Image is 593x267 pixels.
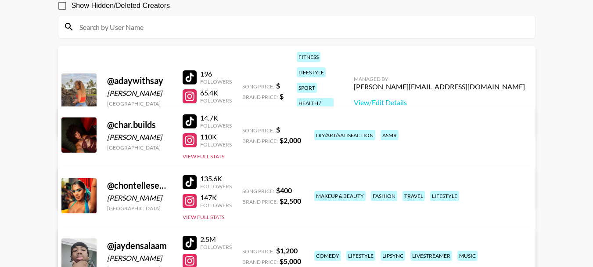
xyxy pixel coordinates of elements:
div: music [457,251,478,261]
div: 147K [200,193,232,202]
div: health / wellness [297,98,334,115]
div: [GEOGRAPHIC_DATA] [107,100,172,107]
div: Followers [200,78,232,85]
strong: $ [276,81,280,90]
span: Show Hidden/Deleted Creators [72,0,170,11]
div: 65.4K [200,88,232,97]
strong: $ [280,92,284,100]
div: [PERSON_NAME] [107,194,172,202]
div: 135.6K [200,174,232,183]
strong: $ 2,000 [280,136,301,144]
div: Followers [200,183,232,190]
div: 14.7K [200,113,232,122]
span: Brand Price: [242,259,278,265]
div: comedy [314,251,341,261]
span: Brand Price: [242,138,278,144]
div: [PERSON_NAME] [107,133,172,142]
strong: $ 400 [276,186,292,194]
div: [PERSON_NAME] [107,89,172,98]
strong: $ 2,500 [280,197,301,205]
div: @ jaydensalaam [107,240,172,251]
div: sport [297,83,317,93]
button: View Full Stats [183,153,224,160]
div: lifestyle [430,191,459,201]
div: Managed By [354,76,525,82]
strong: $ [276,125,280,134]
div: livestreamer [410,251,452,261]
div: diy/art/satisfaction [314,130,375,140]
div: fitness [297,52,320,62]
button: View Full Stats [183,214,224,220]
div: Followers [200,141,232,148]
span: Song Price: [242,188,274,194]
div: asmr [381,130,399,140]
div: 110K [200,132,232,141]
div: makeup & beauty [314,191,366,201]
div: [GEOGRAPHIC_DATA] [107,144,172,151]
div: fashion [371,191,397,201]
div: [GEOGRAPHIC_DATA] [107,205,172,212]
div: @ adaywithsay [107,75,172,86]
div: Followers [200,244,232,250]
span: Song Price: [242,83,274,90]
div: lifestyle [297,67,326,77]
input: Search by User Name [74,20,530,34]
div: @ chontellesewett [107,180,172,191]
a: View/Edit Details [354,98,525,107]
div: lipsync [381,251,405,261]
span: Song Price: [242,127,274,134]
div: [PERSON_NAME][EMAIL_ADDRESS][DOMAIN_NAME] [354,82,525,91]
strong: $ 1,200 [276,246,298,255]
span: Brand Price: [242,94,278,100]
div: Followers [200,122,232,129]
div: Followers [200,202,232,208]
span: Song Price: [242,248,274,255]
div: @ char.builds [107,119,172,130]
div: lifestyle [346,251,375,261]
div: [PERSON_NAME] [107,254,172,263]
div: 196 [200,69,232,78]
div: travel [403,191,425,201]
div: Followers [200,97,232,104]
strong: $ 5,000 [280,257,301,265]
div: 2.5M [200,235,232,244]
span: Brand Price: [242,198,278,205]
